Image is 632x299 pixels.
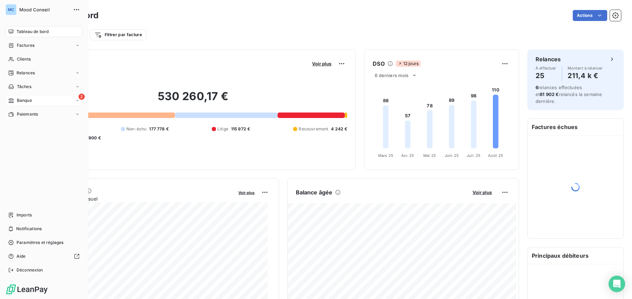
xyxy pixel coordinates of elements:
span: À effectuer [536,66,556,70]
tspan: Août 25 [488,153,503,158]
h6: Factures échues [528,119,623,135]
button: Filtrer par facture [90,29,146,40]
a: Tableau de bord [6,26,82,37]
a: 2Banque [6,95,82,106]
span: Aide [17,253,26,259]
a: Factures [6,40,82,51]
span: Non-échu [126,126,146,132]
tspan: Juil. 25 [467,153,480,158]
h6: Relances [536,55,561,63]
tspan: Mai 25 [423,153,436,158]
h6: Principaux débiteurs [528,247,623,264]
span: 2 [79,94,85,100]
button: Actions [573,10,607,21]
button: Voir plus [470,189,494,195]
span: Notifications [16,226,42,232]
a: Paramètres et réglages [6,237,82,248]
span: 6 [536,85,538,90]
button: Voir plus [310,61,333,67]
img: Logo LeanPay [6,284,48,295]
h4: 25 [536,70,556,81]
span: Factures [17,42,34,49]
h2: 530 260,17 € [39,89,347,110]
a: Paiements [6,109,82,120]
span: Litige [217,126,228,132]
span: relances effectuées et relancés la semaine dernière. [536,85,602,104]
tspan: Juin 25 [445,153,459,158]
span: Voir plus [312,61,331,66]
span: Chiffre d'affaires mensuel [39,195,234,202]
a: Clients [6,54,82,65]
span: Tableau de bord [17,29,49,35]
div: Open Intercom Messenger [609,276,625,292]
tspan: Mars 25 [378,153,393,158]
span: Relances [17,70,35,76]
a: Tâches [6,81,82,92]
span: Mood Conseil [19,7,69,12]
span: 177 778 € [149,126,168,132]
span: Montant à relancer [568,66,603,70]
span: 6 derniers mois [375,73,408,78]
div: MC [6,4,17,15]
span: Clients [17,56,31,62]
span: Recouvrement [299,126,328,132]
span: Tâches [17,84,31,90]
span: Paramètres et réglages [17,239,63,246]
span: Voir plus [473,190,492,195]
span: Banque [17,97,32,104]
a: Imports [6,210,82,221]
h6: Balance âgée [296,188,333,196]
span: Imports [17,212,32,218]
tspan: Avr. 25 [402,153,414,158]
h6: DSO [373,60,384,68]
button: Voir plus [236,189,257,195]
span: 115 972 € [231,126,250,132]
span: Déconnexion [17,267,43,273]
a: Relances [6,67,82,78]
span: 4 242 € [331,126,347,132]
span: Paiements [17,111,38,117]
a: Aide [6,251,82,262]
span: -900 € [86,135,101,141]
h4: 211,4 k € [568,70,603,81]
span: 12 jours [396,61,421,67]
span: Voir plus [238,190,255,195]
span: 81 902 € [540,92,559,97]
